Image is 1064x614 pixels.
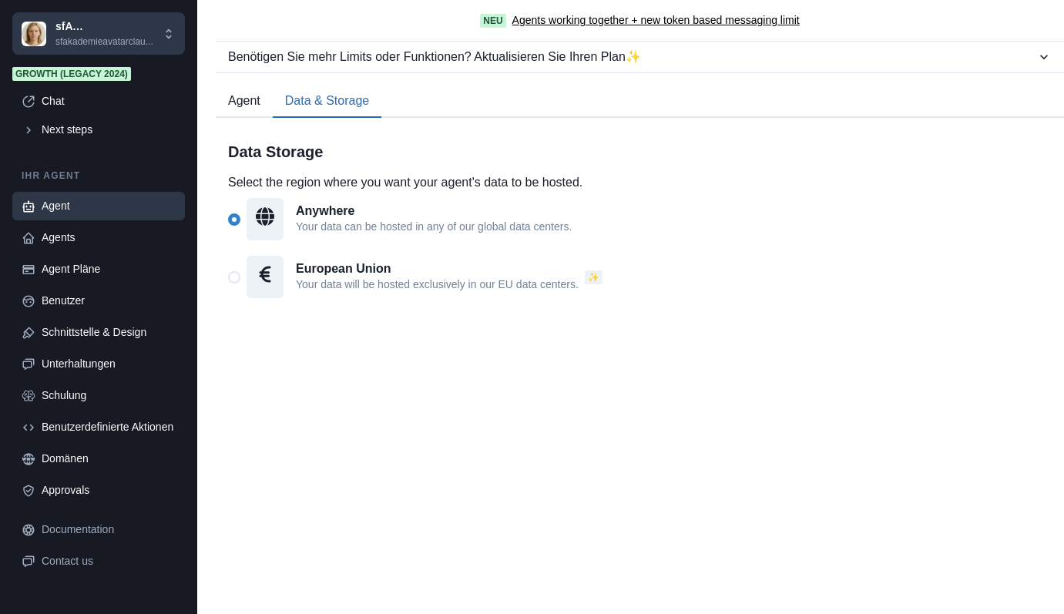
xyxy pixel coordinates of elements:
[55,35,162,49] p: sfakademieavatarclau...
[42,356,176,372] div: Unterhaltungen
[42,324,176,341] div: Schnittstelle & Design
[42,522,176,538] div: Documentation
[22,22,46,46] img: Chakra UI
[42,388,176,404] div: Schulung
[55,18,162,35] p: sfA [PERSON_NAME]
[42,482,176,498] div: Approvals
[42,419,176,435] div: Benutzerdefinierte Aktionen
[216,86,273,118] button: Agent
[296,261,579,276] h2: European Union
[12,169,185,183] p: Ihr Agent
[42,451,176,467] div: Domänen
[12,12,185,55] button: Chakra UIsfA [PERSON_NAME]sfakademieavatarclau...
[42,230,176,246] div: Agents
[228,48,1036,66] div: Benötigen Sie mehr Limits oder Funktionen? Aktualisieren Sie Ihren Plan ✨
[12,515,185,544] a: Documentation
[42,553,176,569] div: Contact us
[42,198,176,214] div: Agent
[512,12,800,29] a: Agents working together + new token based messaging limit
[296,203,572,218] h2: Anywhere
[216,42,1064,72] button: Benötigen Sie mehr Limits oder Funktionen? Aktualisieren Sie Ihren Plan✨
[296,277,579,293] p: Your data will be hosted exclusively in our EU data centers.
[12,67,131,81] span: Growth (Legacy 2024)
[480,14,505,28] span: Neu
[273,86,381,118] button: Data & Storage
[585,270,602,284] span: ✨
[42,122,176,138] div: Next steps
[42,261,176,277] div: Agent Pläne
[42,293,176,309] div: Benutzer
[228,143,1052,161] h2: Data Storage
[296,219,572,235] p: Your data can be hosted in any of our global data centers.
[42,93,176,109] div: Chat
[228,173,1052,192] p: Select the region where you want your agent's data to be hosted.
